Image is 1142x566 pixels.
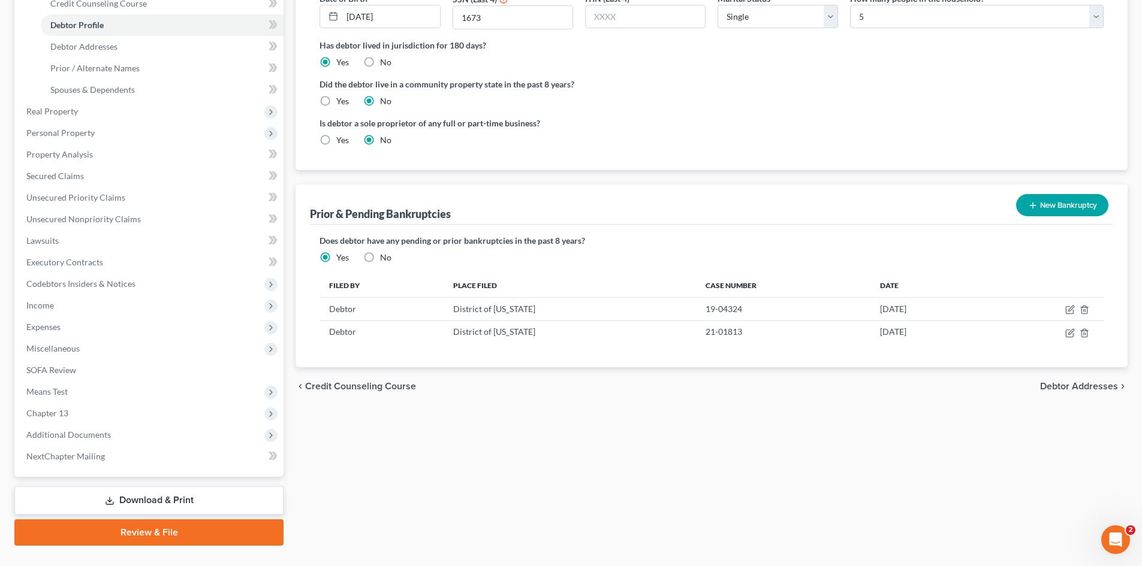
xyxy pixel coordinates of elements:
span: Chapter 13 [26,408,68,418]
span: SOFA Review [26,365,76,375]
span: Executory Contracts [26,257,103,267]
td: District of [US_STATE] [444,298,696,320]
a: Unsecured Priority Claims [17,187,284,208]
label: No [380,95,391,107]
td: 21-01813 [696,320,870,343]
span: Debtor Profile [50,20,104,30]
span: Codebtors Insiders & Notices [26,279,135,289]
label: No [380,134,391,146]
span: Miscellaneous [26,343,80,353]
i: chevron_right [1118,382,1128,391]
th: Date [870,273,984,297]
input: XXXX [586,5,705,28]
span: Means Test [26,386,68,396]
button: chevron_left Credit Counseling Course [296,382,416,391]
th: Case Number [696,273,870,297]
td: 19-04324 [696,298,870,320]
label: Yes [336,56,349,68]
a: Lawsuits [17,230,284,252]
a: Debtor Addresses [41,36,284,57]
iframe: Intercom live chat [1101,525,1130,554]
label: Is debtor a sole proprietor of any full or part-time business? [320,117,706,129]
td: Debtor [320,320,444,343]
label: Yes [336,252,349,264]
label: Does debtor have any pending or prior bankruptcies in the past 8 years? [320,234,1104,247]
span: Expenses [26,322,61,332]
th: Filed By [320,273,444,297]
td: District of [US_STATE] [444,320,696,343]
a: Property Analysis [17,144,284,165]
a: Prior / Alternate Names [41,57,284,79]
span: 2 [1126,525,1135,535]
span: Lawsuits [26,235,59,246]
span: Additional Documents [26,429,111,440]
th: Place Filed [444,273,696,297]
span: Unsecured Priority Claims [26,192,125,202]
input: XXXX [453,6,572,29]
a: SOFA Review [17,359,284,381]
label: Yes [336,134,349,146]
input: MM/DD/YYYY [342,5,439,28]
a: Unsecured Nonpriority Claims [17,208,284,230]
label: No [380,56,391,68]
a: Review & File [14,519,284,546]
span: Debtor Addresses [50,41,117,52]
span: Debtor Addresses [1040,382,1118,391]
a: Debtor Profile [41,14,284,36]
label: Has debtor lived in jurisdiction for 180 days? [320,39,1104,52]
td: [DATE] [870,320,984,343]
div: Prior & Pending Bankruptcies [310,207,451,221]
button: New Bankruptcy [1016,194,1108,216]
i: chevron_left [296,382,305,391]
span: Unsecured Nonpriority Claims [26,214,141,224]
td: Debtor [320,298,444,320]
span: NextChapter Mailing [26,451,105,461]
span: Income [26,300,54,310]
span: Real Property [26,106,78,116]
a: Executory Contracts [17,252,284,273]
span: Personal Property [26,128,95,138]
a: Spouses & Dependents [41,79,284,101]
span: Secured Claims [26,171,84,181]
td: [DATE] [870,298,984,320]
span: Property Analysis [26,149,93,159]
label: Did the debtor live in a community property state in the past 8 years? [320,78,1104,90]
label: Yes [336,95,349,107]
span: Prior / Alternate Names [50,63,140,73]
label: No [380,252,391,264]
a: Secured Claims [17,165,284,187]
span: Credit Counseling Course [305,382,416,391]
span: Spouses & Dependents [50,84,135,95]
a: NextChapter Mailing [17,446,284,467]
button: Debtor Addresses chevron_right [1040,382,1128,391]
a: Download & Print [14,486,284,514]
